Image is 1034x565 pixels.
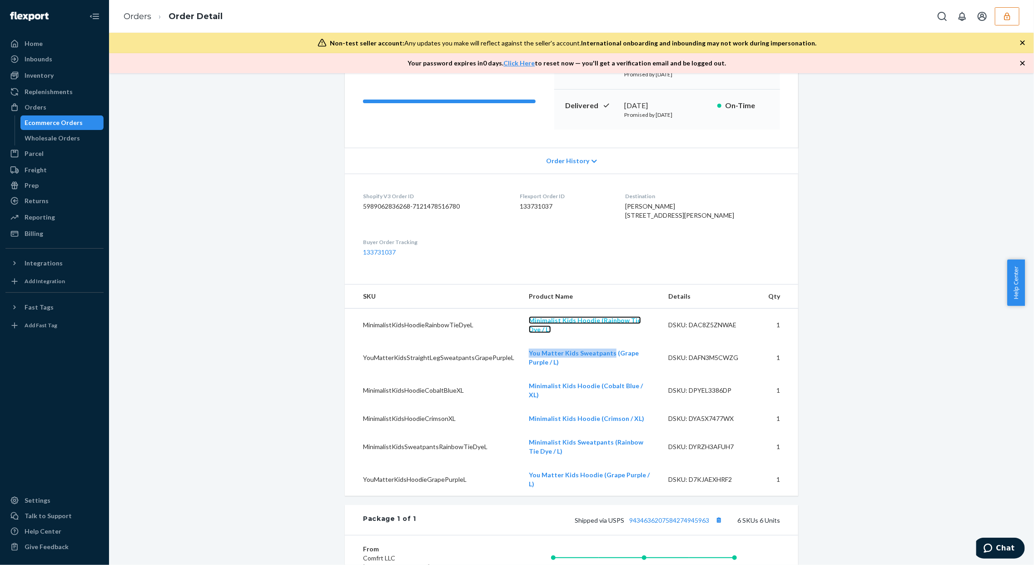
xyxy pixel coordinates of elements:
div: Fast Tags [25,303,54,312]
a: Inventory [5,68,104,83]
p: Promised by [DATE] [624,111,710,119]
button: Open account menu [973,7,991,25]
dt: Destination [625,192,780,200]
a: Ecommerce Orders [20,115,104,130]
a: Order Detail [169,11,223,21]
a: 133731037 [363,248,396,256]
div: DSKU: DPYEL3386DP [668,386,754,395]
a: Parcel [5,146,104,161]
button: Give Feedback [5,540,104,554]
p: Delivered [565,100,617,111]
span: International onboarding and inbounding may not work during impersonation. [582,39,817,47]
div: Home [25,39,43,48]
td: YouMatterKidsStraightLegSweatpantsGrapePurpleL [345,341,522,374]
div: Help Center [25,527,61,536]
dd: 133731037 [520,202,611,211]
button: Help Center [1007,260,1025,306]
a: 9434636207584274945963 [629,516,709,524]
p: Promised by [DATE] [624,70,710,78]
div: Inbounds [25,55,52,64]
div: Give Feedback [25,542,69,551]
div: Returns [25,196,49,205]
td: MinimalistKidsHoodieRainbowTieDyeL [345,309,522,342]
td: 1 [761,309,798,342]
button: Open notifications [953,7,971,25]
a: You Matter Kids Hoodie (Grape Purple / L) [529,471,650,488]
div: 6 SKUs 6 Units [416,514,780,526]
button: Open Search Box [933,7,951,25]
a: Reporting [5,210,104,225]
ol: breadcrumbs [116,3,230,30]
div: Integrations [25,259,63,268]
span: Order History [546,156,589,165]
div: DSKU: DYA5X7477WX [668,414,754,423]
a: Replenishments [5,85,104,99]
div: Any updates you make will reflect against the seller's account. [330,39,817,48]
a: Help Center [5,524,104,539]
a: Freight [5,163,104,177]
a: You Matter Kids Sweatpants (Grape Purple / L) [529,349,639,366]
div: DSKU: DYRZH3AFUH7 [668,442,754,451]
a: Click Here [504,59,535,67]
div: Freight [25,165,47,175]
a: Minimalist Kids Sweatpants (Rainbow Tie Dye / L) [529,438,643,455]
dt: Flexport Order ID [520,192,611,200]
a: Inbounds [5,52,104,66]
div: DSKU: D7KJAEXHRF2 [668,475,754,484]
div: Parcel [25,149,44,158]
dd: 5989062836268-7121478516780 [363,202,506,211]
iframe: Opens a widget where you can chat to one of our agents [976,538,1025,560]
p: On-Time [725,100,769,111]
a: Add Integration [5,274,104,289]
div: DSKU: DAC8Z5ZNWAE [668,320,754,330]
div: Package 1 of 1 [363,514,416,526]
a: Settings [5,493,104,508]
div: Prep [25,181,39,190]
td: MinimalistKidsHoodieCobaltBlueXL [345,374,522,407]
p: Your password expires in 0 days . to reset now — you'll get a verification email and be logged out. [408,59,726,68]
dt: Buyer Order Tracking [363,238,506,246]
td: 1 [761,463,798,496]
a: Minimalist Kids Hoodie (Crimson / XL) [529,415,644,422]
a: Minimalist Kids Hoodie (Cobalt Blue / XL) [529,382,643,399]
th: Details [661,285,761,309]
span: Shipped via USPS [575,516,725,524]
a: Wholesale Orders [20,131,104,145]
div: Reporting [25,213,55,222]
th: Qty [761,285,798,309]
td: 1 [761,374,798,407]
div: Billing [25,229,43,238]
td: 1 [761,430,798,463]
td: 1 [761,341,798,374]
div: Add Integration [25,277,65,285]
div: Inventory [25,71,54,80]
a: Home [5,36,104,51]
button: Close Navigation [85,7,104,25]
th: Product Name [522,285,661,309]
div: Ecommerce Orders [25,118,83,127]
button: Fast Tags [5,300,104,315]
div: Orders [25,103,46,112]
dt: From [363,545,472,554]
a: Add Fast Tag [5,318,104,333]
button: Copy tracking number [713,514,725,526]
div: Replenishments [25,87,73,96]
a: Minimalist Kids Hoodie (Rainbow Tie Dye / L) [529,316,641,333]
div: [DATE] [624,100,710,111]
div: DSKU: DAFN3M5CWZG [668,353,754,362]
div: Wholesale Orders [25,134,80,143]
td: 1 [761,407,798,430]
div: Add Fast Tag [25,321,57,329]
img: Flexport logo [10,12,49,21]
td: MinimalistKidsSweatpantsRainbowTieDyeL [345,430,522,463]
a: Returns [5,194,104,208]
div: Talk to Support [25,511,72,520]
td: MinimalistKidsHoodieCrimsonXL [345,407,522,430]
a: Orders [124,11,151,21]
td: YouMatterKidsHoodieGrapePurpleL [345,463,522,496]
button: Talk to Support [5,509,104,523]
span: [PERSON_NAME] [STREET_ADDRESS][PERSON_NAME] [625,202,734,219]
div: Settings [25,496,50,505]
